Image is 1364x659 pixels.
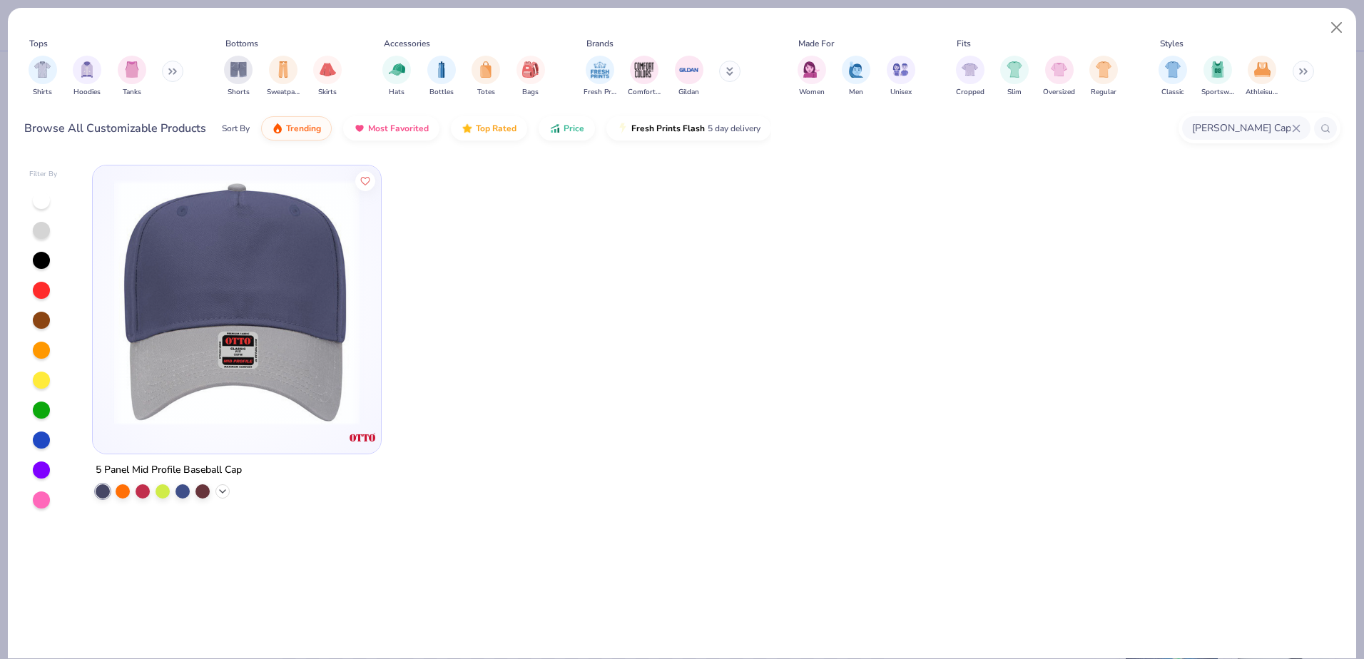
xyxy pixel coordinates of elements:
[224,56,253,98] div: filter for Shorts
[29,56,57,98] button: filter button
[477,87,495,98] span: Totes
[522,61,538,78] img: Bags Image
[73,56,101,98] div: filter for Hoodies
[476,123,516,134] span: Top Rated
[887,56,915,98] button: filter button
[228,87,250,98] span: Shorts
[617,123,628,134] img: flash.gif
[1007,61,1022,78] img: Slim Image
[956,56,984,98] button: filter button
[1089,56,1118,98] button: filter button
[798,56,826,98] div: filter for Women
[708,121,760,137] span: 5 day delivery
[384,37,430,50] div: Accessories
[343,116,439,141] button: Most Favorited
[348,423,377,451] img: Otto Cap logo
[286,123,321,134] span: Trending
[118,56,146,98] button: filter button
[890,87,912,98] span: Unisex
[354,123,365,134] img: most_fav.gif
[589,59,611,81] img: Fresh Prints Image
[956,87,984,98] span: Cropped
[267,56,300,98] div: filter for Sweatpants
[678,87,699,98] span: Gildan
[472,56,500,98] div: filter for Totes
[1160,37,1184,50] div: Styles
[434,61,449,78] img: Bottles Image
[798,56,826,98] button: filter button
[224,56,253,98] button: filter button
[382,56,411,98] div: filter for Hats
[34,61,51,78] img: Shirts Image
[1161,87,1184,98] span: Classic
[842,56,870,98] div: filter for Men
[73,87,101,98] span: Hoodies
[29,169,58,180] div: Filter By
[320,61,336,78] img: Skirts Image
[1254,61,1271,78] img: Athleisure Image
[124,61,140,78] img: Tanks Image
[225,37,258,50] div: Bottoms
[675,56,703,98] button: filter button
[628,87,661,98] span: Comfort Colors
[313,56,342,98] button: filter button
[849,87,863,98] span: Men
[962,61,978,78] img: Cropped Image
[1096,61,1112,78] img: Regular Image
[29,37,48,50] div: Tops
[356,170,376,190] button: Like
[516,56,545,98] div: filter for Bags
[33,87,52,98] span: Shirts
[1210,61,1226,78] img: Sportswear Image
[79,61,95,78] img: Hoodies Image
[1043,56,1075,98] div: filter for Oversized
[427,56,456,98] button: filter button
[678,59,700,81] img: Gildan Image
[1091,87,1116,98] span: Regular
[1246,56,1278,98] div: filter for Athleisure
[799,87,825,98] span: Women
[842,56,870,98] button: filter button
[272,123,283,134] img: trending.gif
[382,56,411,98] button: filter button
[1201,87,1234,98] span: Sportswear
[267,56,300,98] button: filter button
[429,87,454,98] span: Bottles
[887,56,915,98] div: filter for Unisex
[1191,120,1292,136] input: Try "T-Shirt"
[1007,87,1022,98] span: Slim
[1000,56,1029,98] button: filter button
[451,116,527,141] button: Top Rated
[478,61,494,78] img: Totes Image
[675,56,703,98] div: filter for Gildan
[633,59,655,81] img: Comfort Colors Image
[1159,56,1187,98] button: filter button
[318,87,337,98] span: Skirts
[1165,61,1181,78] img: Classic Image
[1246,87,1278,98] span: Athleisure
[539,116,595,141] button: Price
[96,461,242,479] div: 5 Panel Mid Profile Baseball Cap
[389,87,404,98] span: Hats
[107,180,367,425] img: c380fb73-026f-4668-b963-cda10137bf5b
[368,123,429,134] span: Most Favorited
[798,37,834,50] div: Made For
[313,56,342,98] div: filter for Skirts
[522,87,539,98] span: Bags
[1043,56,1075,98] button: filter button
[24,120,206,137] div: Browse All Customizable Products
[892,61,909,78] img: Unisex Image
[606,116,771,141] button: Fresh Prints Flash5 day delivery
[275,61,291,78] img: Sweatpants Image
[1201,56,1234,98] button: filter button
[1323,14,1350,41] button: Close
[1246,56,1278,98] button: filter button
[123,87,141,98] span: Tanks
[462,123,473,134] img: TopRated.gif
[261,116,332,141] button: Trending
[1051,61,1067,78] img: Oversized Image
[1201,56,1234,98] div: filter for Sportswear
[472,56,500,98] button: filter button
[803,61,820,78] img: Women Image
[1089,56,1118,98] div: filter for Regular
